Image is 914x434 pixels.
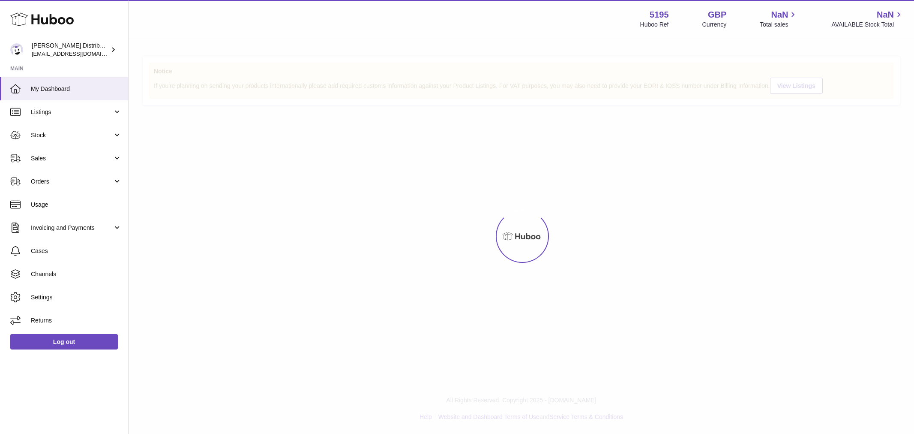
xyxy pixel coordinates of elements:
span: Cases [31,247,122,255]
span: NaN [771,9,788,21]
span: AVAILABLE Stock Total [831,21,904,29]
span: [EMAIL_ADDRESS][DOMAIN_NAME] [32,50,126,57]
a: NaN Total sales [760,9,798,29]
span: Returns [31,316,122,325]
strong: GBP [708,9,726,21]
span: NaN [877,9,894,21]
span: My Dashboard [31,85,122,93]
div: [PERSON_NAME] Distribution [32,42,109,58]
span: Stock [31,131,113,139]
span: Total sales [760,21,798,29]
div: Currency [702,21,727,29]
span: Channels [31,270,122,278]
span: Invoicing and Payments [31,224,113,232]
img: mccormackdistr@gmail.com [10,43,23,56]
span: Orders [31,178,113,186]
a: NaN AVAILABLE Stock Total [831,9,904,29]
span: Sales [31,154,113,163]
div: Huboo Ref [640,21,669,29]
strong: 5195 [650,9,669,21]
span: Listings [31,108,113,116]
span: Settings [31,293,122,301]
a: Log out [10,334,118,350]
span: Usage [31,201,122,209]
